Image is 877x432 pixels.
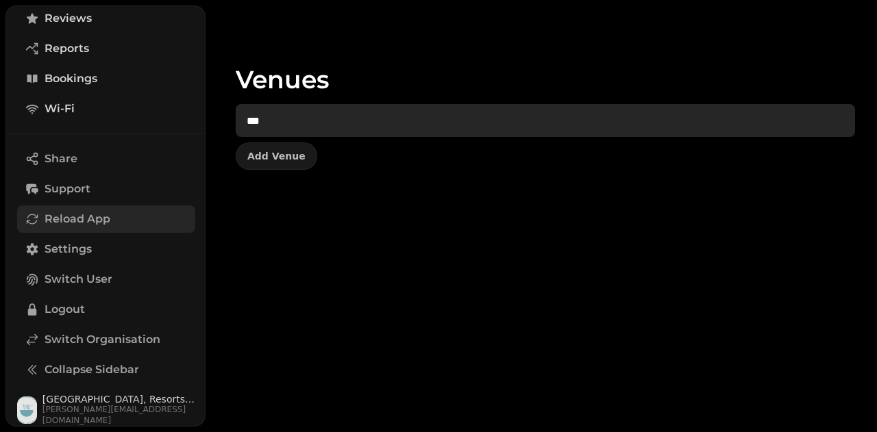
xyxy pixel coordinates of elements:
[17,5,195,32] a: Reviews
[17,236,195,263] a: Settings
[45,40,89,57] span: Reports
[45,71,97,87] span: Bookings
[17,145,195,173] button: Share
[17,175,195,203] button: Support
[17,396,37,424] img: User avatar
[17,326,195,353] a: Switch Organisation
[247,151,306,161] span: Add Venue
[236,33,855,93] h1: Venues
[17,65,195,92] a: Bookings
[45,101,75,117] span: Wi-Fi
[17,394,195,426] button: User avatar[GEOGRAPHIC_DATA], Resorts World[PERSON_NAME][EMAIL_ADDRESS][DOMAIN_NAME]
[45,211,110,227] span: Reload App
[236,142,317,170] button: Add Venue
[45,241,92,257] span: Settings
[17,296,195,323] button: Logout
[42,404,195,426] span: [PERSON_NAME][EMAIL_ADDRESS][DOMAIN_NAME]
[45,331,160,348] span: Switch Organisation
[45,271,112,288] span: Switch User
[45,301,85,318] span: Logout
[45,10,92,27] span: Reviews
[17,35,195,62] a: Reports
[45,361,139,378] span: Collapse Sidebar
[45,151,77,167] span: Share
[17,205,195,233] button: Reload App
[42,394,195,404] span: [GEOGRAPHIC_DATA], Resorts World
[17,266,195,293] button: Switch User
[17,95,195,123] a: Wi-Fi
[45,181,90,197] span: Support
[17,356,195,383] button: Collapse Sidebar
